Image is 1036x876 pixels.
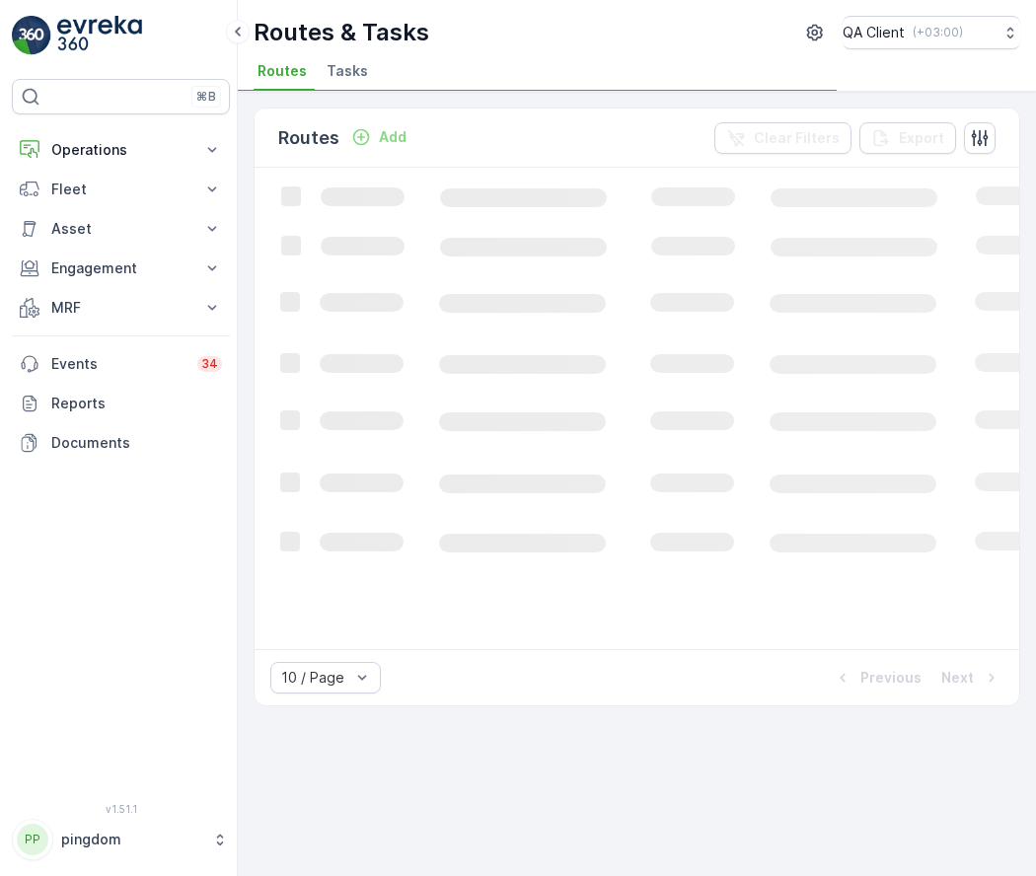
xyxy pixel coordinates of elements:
p: Export [899,128,944,148]
a: Events34 [12,344,230,384]
p: pingdom [61,830,202,849]
button: PPpingdom [12,819,230,860]
button: Clear Filters [714,122,851,154]
p: ⌘B [196,89,216,105]
a: Documents [12,423,230,463]
p: Next [941,668,974,688]
button: Fleet [12,170,230,209]
p: Documents [51,433,222,453]
p: MRF [51,298,190,318]
p: Previous [860,668,922,688]
p: Events [51,354,185,374]
p: 34 [201,356,218,372]
span: Tasks [327,61,368,81]
div: PP [17,824,48,855]
p: Fleet [51,180,190,199]
button: Next [939,666,1003,690]
p: QA Client [843,23,905,42]
button: Asset [12,209,230,249]
p: Reports [51,394,222,413]
p: Operations [51,140,190,160]
p: Add [379,127,407,147]
img: logo [12,16,51,55]
button: Add [343,125,414,149]
span: Routes [258,61,307,81]
img: logo_light-DOdMpM7g.png [57,16,142,55]
p: Routes & Tasks [254,17,429,48]
p: ( +03:00 ) [913,25,963,40]
p: Routes [278,124,339,152]
p: Engagement [51,258,190,278]
p: Clear Filters [754,128,840,148]
button: Engagement [12,249,230,288]
button: Operations [12,130,230,170]
span: v 1.51.1 [12,803,230,815]
button: MRF [12,288,230,328]
p: Asset [51,219,190,239]
button: Previous [831,666,924,690]
button: Export [859,122,956,154]
button: QA Client(+03:00) [843,16,1020,49]
a: Reports [12,384,230,423]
